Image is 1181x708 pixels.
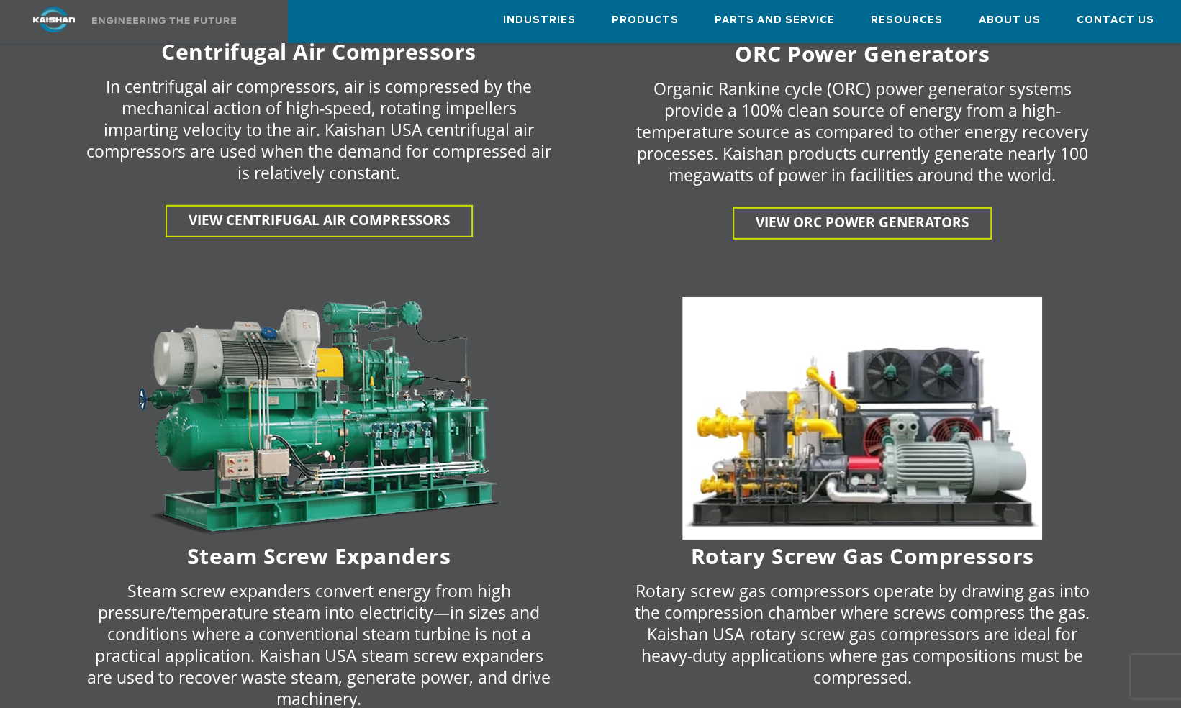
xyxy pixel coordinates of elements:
a: View centrifugal air compressors [166,205,473,237]
p: Rotary screw gas compressors operate by drawing gas into the compression chamber where screws com... [628,580,1097,688]
a: Parts and Service [715,1,835,40]
span: Products [612,12,679,29]
span: Resources [871,12,943,29]
h6: Rotary Screw Gas Compressors [599,547,1126,566]
a: About Us [979,1,1041,40]
a: Industries [503,1,576,40]
a: Products [612,1,679,40]
span: View ORC Power Generators [756,213,969,232]
span: Industries [503,12,576,29]
h6: Steam Screw Expanders [56,547,582,566]
a: Resources [871,1,943,40]
span: Parts and Service [715,12,835,29]
p: Organic Rankine cycle (ORC) power generator systems provide a 100% clean source of energy from a ... [628,78,1097,186]
span: View centrifugal air compressors [189,211,450,230]
h6: ORC Power Generators [599,45,1126,63]
p: In centrifugal air compressors, air is compressed by the mechanical action of high-speed, rotatin... [85,76,553,183]
img: Engineering the future [92,17,236,24]
img: machine [682,297,1042,540]
img: machine [139,297,499,540]
span: About Us [979,12,1041,29]
h6: Centrifugal Air Compressors [56,42,582,61]
a: Contact Us [1077,1,1154,40]
span: Contact Us [1077,12,1154,29]
a: View ORC Power Generators [733,207,992,240]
